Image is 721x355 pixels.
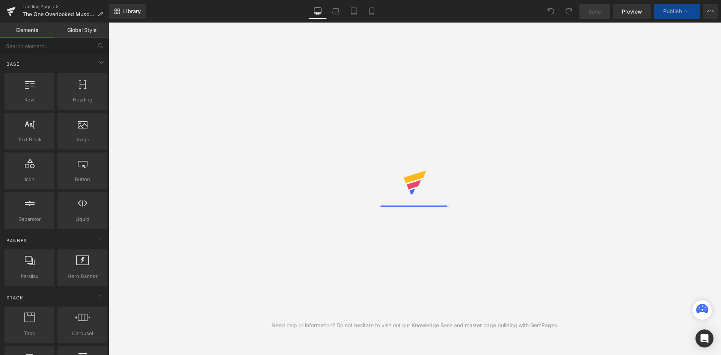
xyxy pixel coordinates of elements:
span: Banner [6,237,28,244]
span: The One Overlooked Muscle Causing [MEDICAL_DATA] [23,11,95,17]
span: Icon [7,175,52,183]
span: Publish [663,8,682,14]
button: Undo [543,4,558,19]
span: Separator [7,215,52,223]
span: Library [123,8,141,15]
a: Preview [613,4,651,19]
a: Global Style [54,23,109,38]
div: Need help or information? Do not hesitate to visit out our Knowledge Base and master page buildin... [272,321,558,329]
span: Liquid [60,215,105,223]
span: Row [7,96,52,104]
span: Text Block [7,136,52,144]
a: Landing Pages [23,4,109,10]
button: Publish [654,4,700,19]
span: Save [588,8,601,15]
a: Mobile [363,4,381,19]
a: Desktop [309,4,327,19]
span: Hero Banner [60,272,105,280]
span: Image [60,136,105,144]
a: Laptop [327,4,345,19]
span: Heading [60,96,105,104]
span: Base [6,60,20,68]
span: Parallax [7,272,52,280]
span: Tabs [7,329,52,337]
span: Preview [622,8,642,15]
button: Redo [561,4,576,19]
a: New Library [109,4,146,19]
div: Open Intercom Messenger [695,329,713,347]
span: Carousel [60,329,105,337]
a: Tablet [345,4,363,19]
span: Stack [6,294,24,301]
button: More [703,4,718,19]
span: Button [60,175,105,183]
